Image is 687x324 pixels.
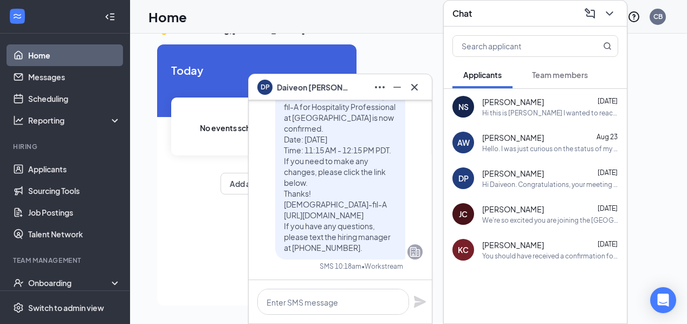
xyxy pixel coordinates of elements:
[650,287,676,313] div: Open Intercom Messenger
[601,5,618,22] button: ChevronDown
[482,132,544,143] span: [PERSON_NAME]
[598,240,618,248] span: [DATE]
[13,142,119,151] div: Hiring
[373,81,386,94] svg: Ellipses
[482,96,544,107] span: [PERSON_NAME]
[482,144,618,153] div: Hello. I was just curious on the status of my application. Thank you!
[28,115,121,126] div: Reporting
[277,81,353,93] span: Daiveon [PERSON_NAME]
[458,244,469,255] div: KC
[482,168,544,179] span: [PERSON_NAME]
[598,97,618,105] span: [DATE]
[482,239,544,250] span: [PERSON_NAME]
[581,5,599,22] button: ComposeMessage
[598,169,618,177] span: [DATE]
[653,12,663,21] div: CB
[13,302,24,313] svg: Settings
[28,223,121,245] a: Talent Network
[482,180,618,189] div: Hi Daiveon. Congratulations, your meeting with [DEMOGRAPHIC_DATA]-fil-A for Hospitality Professio...
[28,202,121,223] a: Job Postings
[13,115,24,126] svg: Analysis
[463,70,502,80] span: Applicants
[482,108,618,118] div: Hi this is [PERSON_NAME] I wanted to reach out and let you know that I unfortunately have a sched...
[459,209,468,219] div: JC
[371,79,388,96] button: Ellipses
[361,262,403,271] span: • Workstream
[408,81,421,94] svg: Cross
[413,295,426,308] svg: Plane
[171,62,342,79] span: Today
[28,66,121,88] a: Messages
[603,7,616,20] svg: ChevronDown
[597,133,618,141] span: Aug 23
[28,44,121,66] a: Home
[453,36,581,56] input: Search applicant
[482,251,618,261] div: You should have received a confirmation for you to interview [DATE] at [GEOGRAPHIC_DATA]. Please ...
[406,79,423,96] button: Cross
[584,7,597,20] svg: ComposeMessage
[457,137,470,148] div: AW
[458,101,469,112] div: NS
[482,204,544,215] span: [PERSON_NAME]
[598,204,618,212] span: [DATE]
[458,173,469,184] div: DP
[28,158,121,180] a: Applicants
[452,8,472,20] h3: Chat
[603,42,612,50] svg: MagnifyingGlass
[13,277,24,288] svg: UserCheck
[391,81,404,94] svg: Minimize
[28,302,104,313] div: Switch to admin view
[482,216,618,225] div: We're so excited you are joining the [GEOGRAPHIC_DATA] Sacramento [DEMOGRAPHIC_DATA]-fil-Ateam ! ...
[12,11,23,22] svg: WorkstreamLogo
[28,180,121,202] a: Sourcing Tools
[532,70,588,80] span: Team members
[105,11,115,22] svg: Collapse
[200,122,314,134] span: No events scheduled for [DATE] .
[388,79,406,96] button: Minimize
[13,256,119,265] div: Team Management
[284,69,396,252] span: Hi Daiveon. Congratulations, your meeting with [DEMOGRAPHIC_DATA]-fil-A for Hospitality Professio...
[28,88,121,109] a: Scheduling
[148,8,187,26] h1: Home
[221,173,293,195] button: Add availability
[28,277,112,288] div: Onboarding
[627,10,640,23] svg: QuestionInfo
[320,262,361,271] div: SMS 10:18am
[409,245,422,258] svg: Company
